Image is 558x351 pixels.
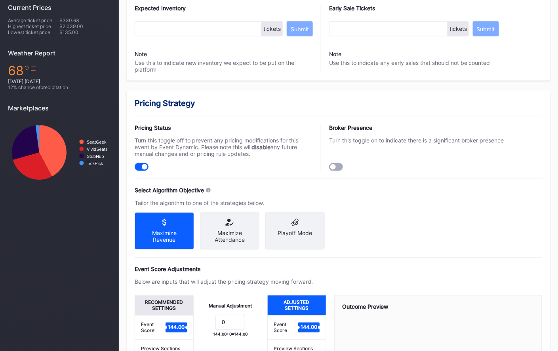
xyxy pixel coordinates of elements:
[206,230,253,243] div: Maximize Attendance
[251,144,270,150] strong: disable
[291,26,309,32] div: Submit
[141,230,188,243] div: Maximize Revenue
[477,26,495,32] div: Submit
[213,332,248,337] div: 144.00 + 0 = 144.00
[135,279,313,285] div: Below are inputs that will adjust the pricing strategy moving forward.
[30,47,71,52] div: Domain Overview
[343,304,534,310] div: Outcome Preview
[22,13,39,19] div: v 4.0.25
[59,29,111,35] div: $135.00
[87,140,107,144] text: SeatGeek
[8,49,111,57] div: Weather Report
[135,5,313,11] div: Expected Inventory
[21,46,28,52] img: tab_domain_overview_orange.svg
[168,324,185,330] text: 144.00
[135,99,542,108] div: Pricing Strategy
[135,200,313,207] div: Tailor the algorithm to one of the strategies below.
[8,29,59,35] div: Lowest ticket price
[8,104,111,112] div: Marketplaces
[13,13,19,19] img: logo_orange.svg
[261,21,283,36] div: tickets
[135,137,313,157] div: Turn this toggle off to prevent any pricing modifications for this event by Event Dynamic. Please...
[209,303,252,309] div: Manual Adjustment
[135,51,313,57] div: Note
[59,17,111,23] div: $330.63
[8,63,111,78] div: 68
[329,40,499,66] div: Use this to indicate any early sales that should not be counted
[268,296,326,315] div: Adjusted Settings
[24,63,37,78] span: ℉
[8,4,111,11] div: Current Prices
[287,21,313,36] button: Submit
[8,23,59,29] div: Highest ticket price
[329,51,499,57] div: Note
[79,46,85,52] img: tab_keywords_by_traffic_grey.svg
[473,21,499,36] button: Submit
[329,137,507,144] div: Turn this toggle on to indicate there is a significant broker presence
[272,230,318,237] div: Playoff Mode
[59,23,111,29] div: $2,039.00
[329,124,507,131] div: Broker Presence
[13,21,19,27] img: website_grey.svg
[274,322,298,334] div: Event Score
[329,5,499,11] div: Early Sale Tickets
[135,266,542,273] div: Event Score Adjustments
[8,84,111,90] div: 12 % chance of precipitation
[21,21,87,27] div: Domain: [DOMAIN_NAME]
[87,154,104,159] text: StubHub
[87,161,103,166] text: TickPick
[135,40,313,73] div: Use this to indicate new inventory we expect to be put on the platform
[8,78,111,84] div: [DATE] [DATE]
[87,147,108,152] text: VividSeats
[141,322,166,334] div: Event Score
[135,296,193,315] div: Recommended Settings
[448,21,469,36] div: tickets
[8,118,111,187] svg: Chart title
[301,324,317,330] text: 144.00
[88,47,133,52] div: Keywords by Traffic
[135,187,204,194] div: Select Algorithm Objective
[135,124,313,131] div: Pricing Status
[8,17,59,23] div: Average ticket price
